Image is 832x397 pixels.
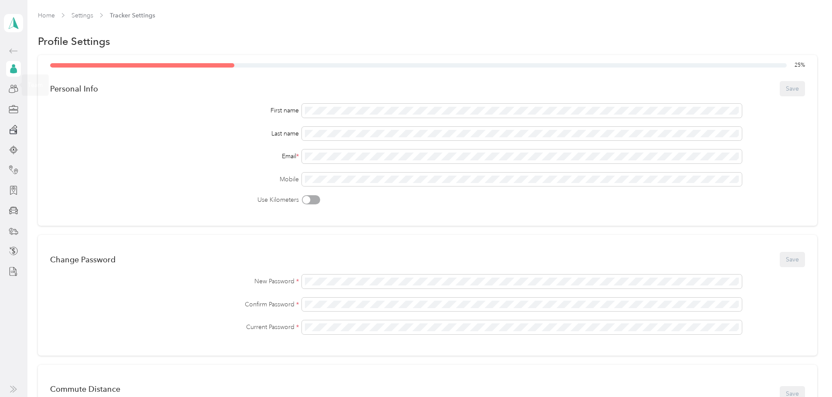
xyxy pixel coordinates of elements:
[50,106,298,115] div: First name
[50,84,98,93] div: Personal Info
[22,74,49,95] div: Team
[50,277,298,286] label: New Password
[110,11,155,20] span: Tracker Settings
[38,37,110,46] h1: Profile Settings
[50,322,298,332] label: Current Password
[71,12,93,19] a: Settings
[795,61,805,69] span: 25 %
[38,12,55,19] a: Home
[50,152,298,161] div: Email
[50,384,332,394] div: Commute Distance
[50,300,298,309] label: Confirm Password
[50,195,298,204] label: Use Kilometers
[50,255,115,264] div: Change Password
[50,129,298,138] div: Last name
[50,175,298,184] label: Mobile
[783,348,832,397] iframe: Everlance-gr Chat Button Frame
